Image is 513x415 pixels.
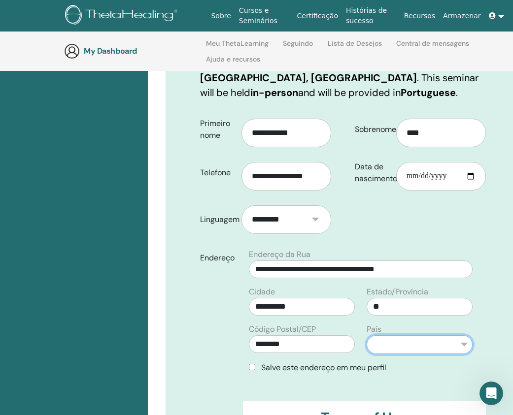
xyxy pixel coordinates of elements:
[206,39,269,55] a: Meu ThetaLearning
[479,382,503,405] iframe: Intercom live chat
[193,249,243,267] label: Endereço
[206,55,260,71] a: Ajuda e recursos
[293,7,342,25] a: Certificação
[193,114,241,145] label: Primeiro nome
[439,7,484,25] a: Armazenar
[235,1,293,30] a: Cursos e Seminários
[249,323,316,335] label: Código Postal/CEP
[200,57,444,84] b: [GEOGRAPHIC_DATA], [GEOGRAPHIC_DATA], [GEOGRAPHIC_DATA]
[84,46,182,56] h3: My Dashboard
[347,158,396,188] label: Data de nascimento
[249,286,275,298] label: Cidade
[249,249,310,260] label: Endereço da Rua
[250,86,298,99] b: in-person
[65,5,181,27] img: logo.png
[342,1,400,30] a: Histórias de sucesso
[401,86,456,99] b: Portuguese
[400,7,439,25] a: Recursos
[261,362,386,373] span: Salve este endereço em meu perfil
[396,39,469,55] a: Central de mensagens
[64,43,80,59] img: generic-user-icon.jpg
[328,39,382,55] a: Lista de Desejos
[283,39,313,55] a: Seguindo
[193,210,241,229] label: Linguagem
[367,286,428,298] label: Estado/Província
[367,323,381,335] label: País
[347,120,396,139] label: Sobrenome
[193,163,241,182] label: Telefone
[207,7,235,25] a: Sobre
